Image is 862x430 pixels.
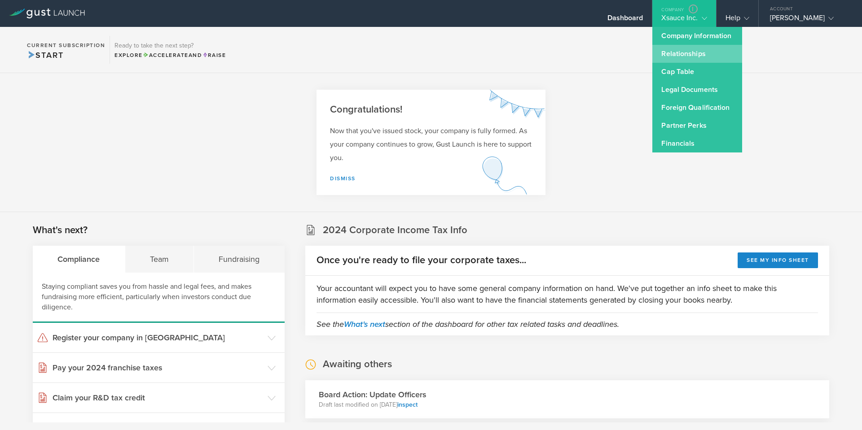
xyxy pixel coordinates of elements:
h3: Ready to take the next step? [114,43,226,49]
em: See the section of the dashboard for other tax related tasks and deadlines. [317,319,619,329]
a: Dismiss [330,175,356,182]
span: Accelerate [143,52,189,58]
h3: Register your company in [GEOGRAPHIC_DATA] [53,332,263,343]
div: Dashboard [607,13,643,27]
h2: Congratulations! [330,103,532,116]
div: Fundraising [194,246,285,273]
h3: Claim your R&D tax credit [53,392,263,404]
a: What's next [344,319,385,329]
div: [PERSON_NAME] [770,13,846,27]
p: Draft last modified on [DATE] [319,400,426,409]
h2: Once you're ready to file your corporate taxes... [317,254,526,267]
div: Ready to take the next step?ExploreAccelerateandRaise [110,36,230,64]
h3: Pay your 2024 franchise taxes [53,362,263,374]
h2: Awaiting others [323,358,392,371]
span: and [143,52,202,58]
div: Team [125,246,194,273]
div: Xsauce Inc. [661,13,707,27]
span: Raise [202,52,226,58]
a: inspect [397,401,418,408]
button: See my info sheet [738,252,818,268]
div: Help [726,13,749,27]
div: Explore [114,51,226,59]
h2: What's next? [33,224,88,237]
p: Your accountant will expect you to have some general company information on hand. We've put toget... [317,282,818,306]
div: Staying compliant saves you from hassle and legal fees, and makes fundraising more efficient, par... [33,273,285,323]
h2: Current Subscription [27,43,105,48]
p: Now that you've issued stock, your company is fully formed. As your company continues to grow, Gu... [330,124,532,165]
span: Start [27,50,63,60]
h3: Board Action: Update Officers [319,389,426,400]
iframe: Chat Widget [817,387,862,430]
div: Compliance [33,246,125,273]
h2: 2024 Corporate Income Tax Info [323,224,467,237]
